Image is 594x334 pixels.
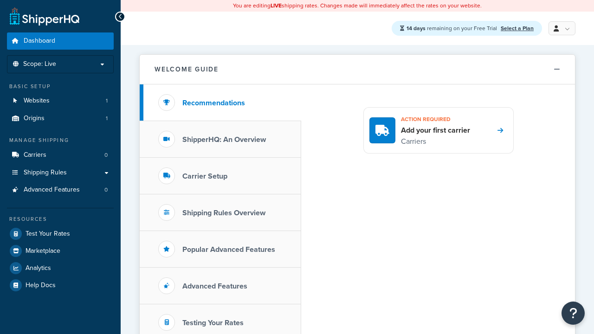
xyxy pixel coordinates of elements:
[7,215,114,223] div: Resources
[104,151,108,159] span: 0
[7,32,114,50] a: Dashboard
[182,172,227,180] h3: Carrier Setup
[26,230,70,238] span: Test Your Rates
[26,282,56,289] span: Help Docs
[104,186,108,194] span: 0
[26,264,51,272] span: Analytics
[7,225,114,242] a: Test Your Rates
[401,135,470,148] p: Carriers
[182,209,265,217] h3: Shipping Rules Overview
[106,115,108,122] span: 1
[24,97,50,105] span: Websites
[182,319,244,327] h3: Testing Your Rates
[24,37,55,45] span: Dashboard
[7,147,114,164] li: Carriers
[7,92,114,109] li: Websites
[407,24,498,32] span: remaining on your Free Trial
[7,147,114,164] a: Carriers0
[155,66,219,73] h2: Welcome Guide
[182,245,275,254] h3: Popular Advanced Features
[26,247,60,255] span: Marketplace
[140,55,575,84] button: Welcome Guide
[7,277,114,294] a: Help Docs
[7,181,114,199] a: Advanced Features0
[271,1,282,10] b: LIVE
[24,169,67,177] span: Shipping Rules
[182,135,266,144] h3: ShipperHQ: An Overview
[7,92,114,109] a: Websites1
[501,24,534,32] a: Select a Plan
[401,125,470,135] h4: Add your first carrier
[182,282,247,290] h3: Advanced Features
[7,181,114,199] li: Advanced Features
[24,186,80,194] span: Advanced Features
[407,24,426,32] strong: 14 days
[7,110,114,127] li: Origins
[7,243,114,259] a: Marketplace
[7,136,114,144] div: Manage Shipping
[401,113,470,125] h3: Action required
[7,260,114,276] a: Analytics
[24,115,45,122] span: Origins
[23,60,56,68] span: Scope: Live
[7,110,114,127] a: Origins1
[24,151,46,159] span: Carriers
[182,99,245,107] h3: Recommendations
[7,164,114,181] a: Shipping Rules
[7,83,114,90] div: Basic Setup
[562,302,585,325] button: Open Resource Center
[106,97,108,105] span: 1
